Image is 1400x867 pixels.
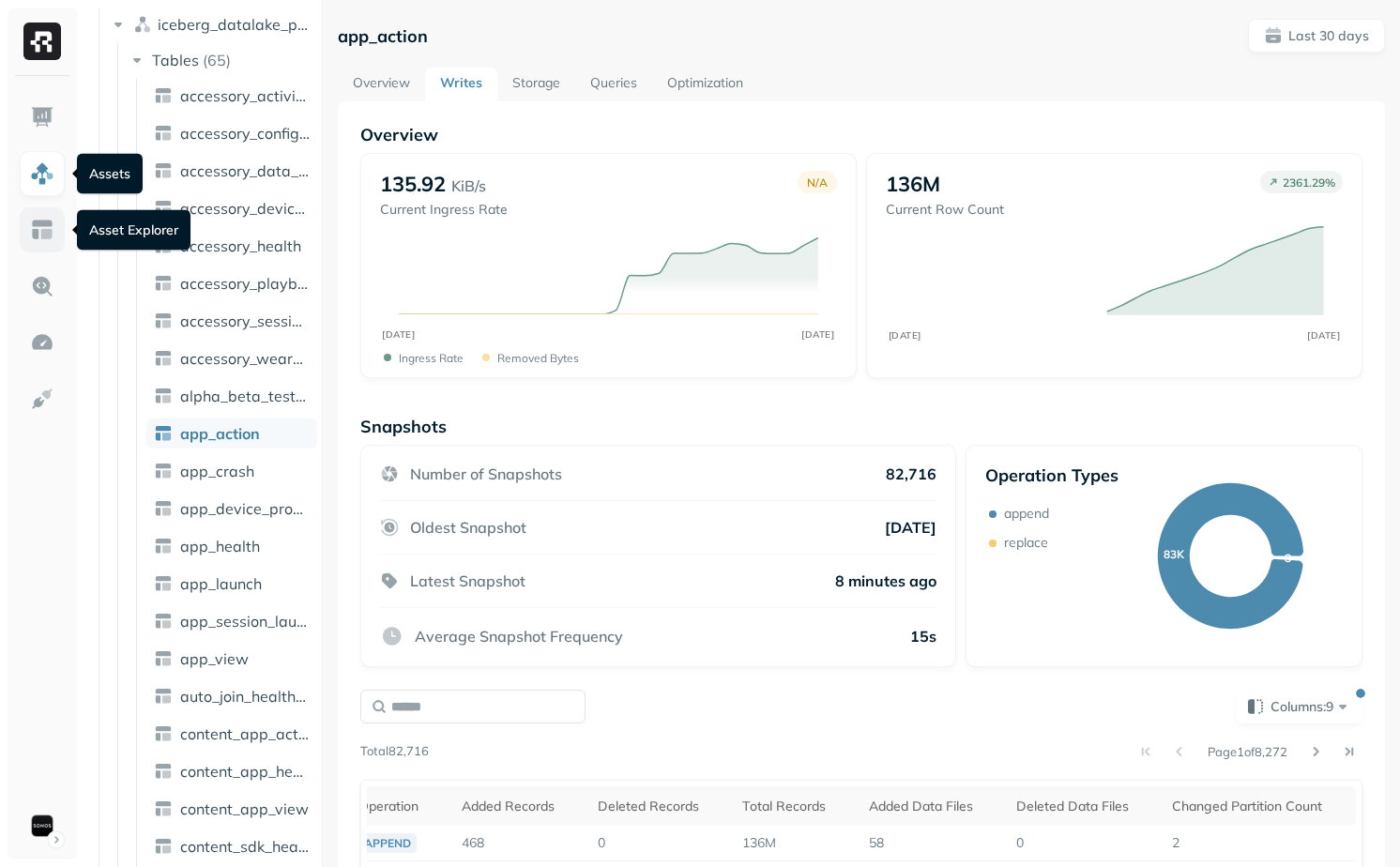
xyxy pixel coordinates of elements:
[180,124,310,143] span: accessory_config_report
[146,644,317,674] a: app_view
[154,462,173,480] img: table
[180,161,310,180] span: accessory_data_gap_report
[180,424,260,443] span: app_action
[154,687,173,706] img: table
[886,171,940,197] p: 136M
[338,25,428,47] p: app_action
[180,236,301,255] span: accessory_health
[146,156,317,186] a: accessory_data_gap_report
[146,343,317,373] a: accessory_wear_detection
[835,571,936,590] p: 8 minutes ago
[180,574,262,593] span: app_launch
[180,837,310,856] span: content_sdk_health
[652,68,758,101] a: Optimization
[146,831,317,861] a: content_sdk_health
[742,795,850,817] div: Total Records
[180,387,310,405] span: alpha_beta_test_ds
[128,45,316,75] button: Tables(65)
[180,274,310,293] span: accessory_playback_time
[1285,551,1291,565] text: 8
[146,756,317,786] a: content_app_health
[154,499,173,518] img: table
[338,68,425,101] a: Overview
[30,218,54,242] img: Asset Explorer
[380,171,446,197] p: 135.92
[360,416,447,437] p: Snapshots
[77,154,143,194] div: Assets
[146,118,317,148] a: accessory_config_report
[109,9,315,39] button: iceberg_datalake_poc_db
[1004,505,1049,523] p: append
[985,464,1118,486] p: Operation Types
[462,834,484,851] span: 468
[152,51,199,69] span: Tables
[180,687,310,706] span: auto_join_health_event
[807,175,828,190] p: N/A
[497,68,575,101] a: Storage
[1248,19,1385,53] button: Last 30 days
[154,574,173,593] img: table
[869,834,884,851] span: 58
[1016,795,1153,817] div: Deleted Data Files
[410,464,562,483] p: Number of Snapshots
[146,681,317,711] a: auto_join_health_event
[154,612,173,631] img: table
[180,724,310,743] span: content_app_action
[154,799,173,818] img: table
[154,762,173,781] img: table
[154,274,173,293] img: table
[1172,834,1179,851] span: 2
[886,201,1004,219] p: Current Row Count
[30,161,54,186] img: Assets
[1288,27,1369,45] p: Last 30 days
[146,418,317,449] a: app_action
[180,612,310,631] span: app_session_launch
[146,381,317,411] a: alpha_beta_test_ds
[30,274,54,298] img: Query Explorer
[869,795,997,817] div: Added Data Files
[23,23,61,60] img: Ryft
[146,606,317,636] a: app_session_launch
[146,268,317,298] a: accessory_playback_time
[410,571,525,590] p: Latest Snapshot
[742,834,776,851] span: 136M
[77,210,190,251] div: Asset Explorer
[154,837,173,856] img: table
[180,799,309,818] span: content_app_view
[598,795,723,817] div: Deleted Records
[1271,697,1352,716] span: Columns: 9
[154,424,173,443] img: table
[29,813,55,839] img: Sonos
[30,105,54,129] img: Dashboard
[146,306,317,336] a: accessory_session_report
[180,199,310,218] span: accessory_device_button
[146,193,317,223] a: accessory_device_button
[415,627,623,646] p: Average Snapshot Frequency
[910,627,936,646] p: 15s
[146,231,317,261] a: accessory_health
[358,795,443,817] div: Operation
[886,464,936,483] p: 82,716
[1283,175,1335,190] p: 2361.29 %
[146,494,317,524] a: app_device_proximity
[358,833,417,853] div: append
[180,499,310,518] span: app_device_proximity
[146,531,317,561] a: app_health
[154,161,173,180] img: table
[180,462,254,480] span: app_crash
[30,330,54,355] img: Optimization
[399,351,464,365] p: Ingress Rate
[158,15,315,34] span: iceberg_datalake_poc_db
[154,537,173,555] img: table
[146,81,317,111] a: accessory_activity_report
[154,86,173,105] img: table
[1208,743,1287,760] p: Page 1 of 8,272
[889,329,921,341] tspan: [DATE]
[497,351,579,365] p: Removed bytes
[1016,834,1024,851] span: 0
[180,649,249,668] span: app_view
[154,387,173,405] img: table
[451,175,486,197] p: KiB/s
[146,456,317,486] a: app_crash
[802,328,835,340] tspan: [DATE]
